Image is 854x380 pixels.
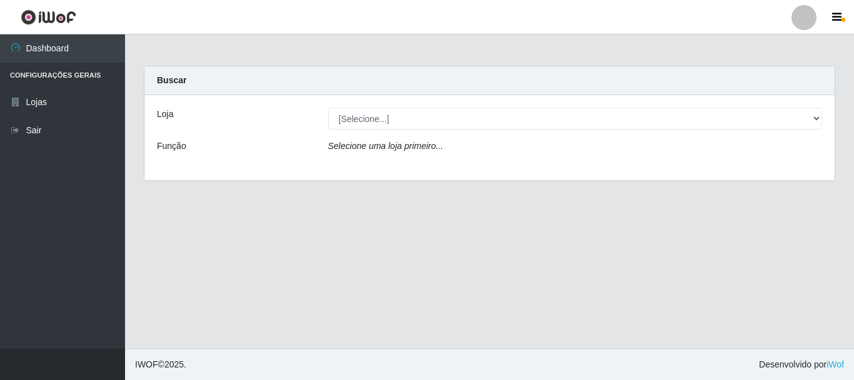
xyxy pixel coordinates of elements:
span: Desenvolvido por [759,358,844,371]
a: iWof [826,359,844,369]
label: Loja [157,108,173,121]
strong: Buscar [157,75,186,85]
img: CoreUI Logo [21,9,76,25]
label: Função [157,140,186,153]
i: Selecione uma loja primeiro... [328,141,443,151]
span: © 2025 . [135,358,186,371]
span: IWOF [135,359,158,369]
